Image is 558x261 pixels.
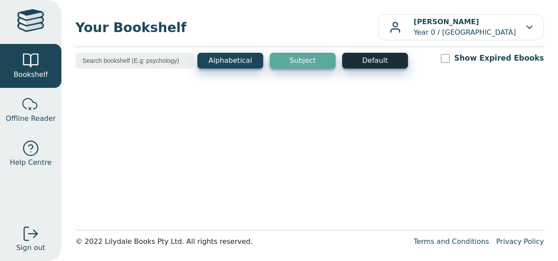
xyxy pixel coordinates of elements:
[16,243,45,253] span: Sign out
[496,237,544,246] a: Privacy Policy
[270,53,336,69] button: Subject
[197,53,263,69] button: Alphabetical
[414,18,479,26] b: [PERSON_NAME]
[14,69,48,80] span: Bookshelf
[6,113,56,124] span: Offline Reader
[75,53,194,69] input: Search bookshelf (E.g: psychology)
[414,17,516,38] p: Year 0 / [GEOGRAPHIC_DATA]
[342,53,408,69] button: Default
[414,237,489,246] a: Terms and Conditions
[10,157,51,168] span: Help Centre
[454,53,544,64] label: Show Expired Ebooks
[378,14,544,40] button: [PERSON_NAME]Year 0 / [GEOGRAPHIC_DATA]
[75,236,407,247] div: © 2022 Lilydale Books Pty Ltd. All rights reserved.
[75,18,378,37] span: Your Bookshelf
